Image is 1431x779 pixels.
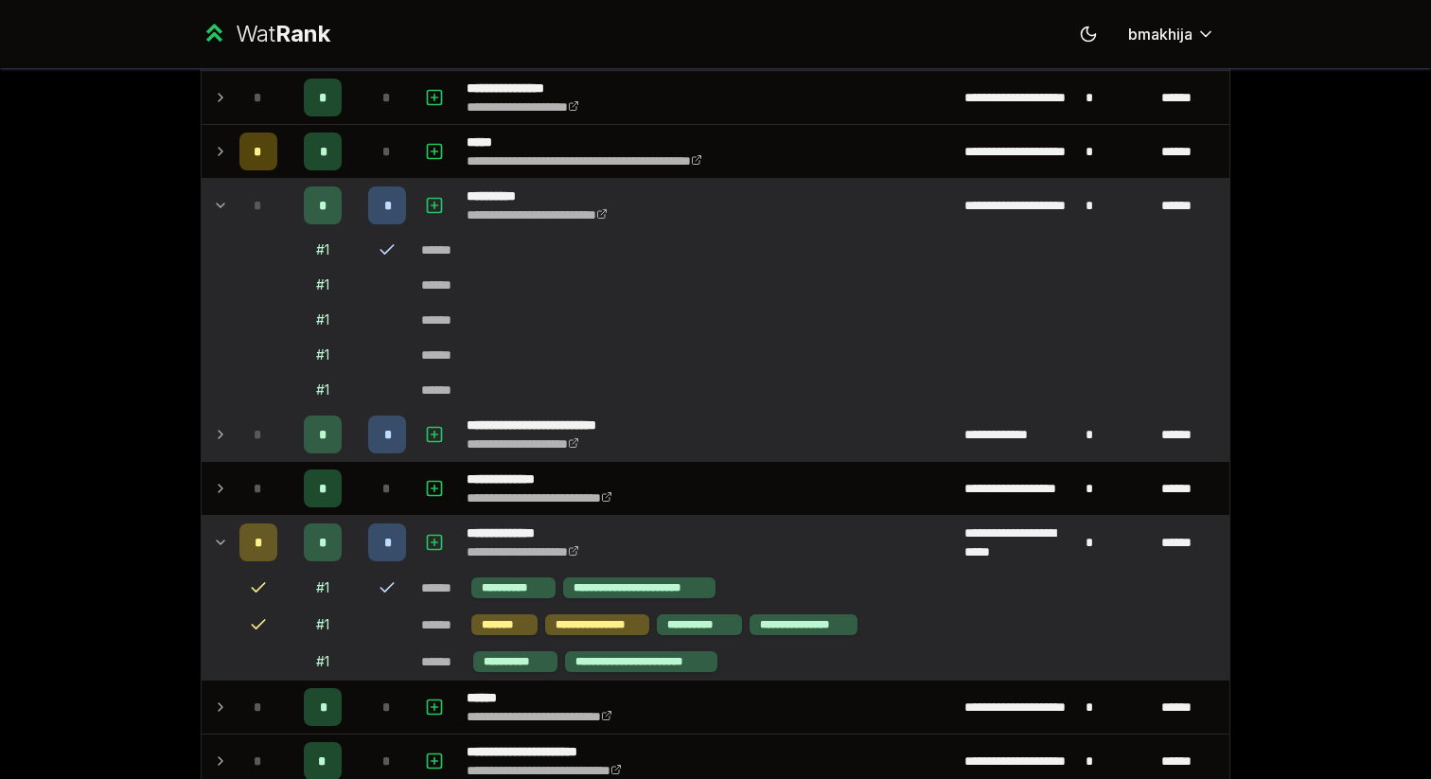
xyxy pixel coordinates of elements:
[316,240,329,259] div: # 1
[316,381,329,399] div: # 1
[201,19,330,49] a: WatRank
[316,345,329,364] div: # 1
[275,20,330,47] span: Rank
[1113,17,1230,51] button: bmakhija
[316,310,329,329] div: # 1
[316,615,329,634] div: # 1
[1128,23,1192,45] span: bmakhija
[316,578,329,597] div: # 1
[316,652,329,671] div: # 1
[316,275,329,294] div: # 1
[236,19,330,49] div: Wat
